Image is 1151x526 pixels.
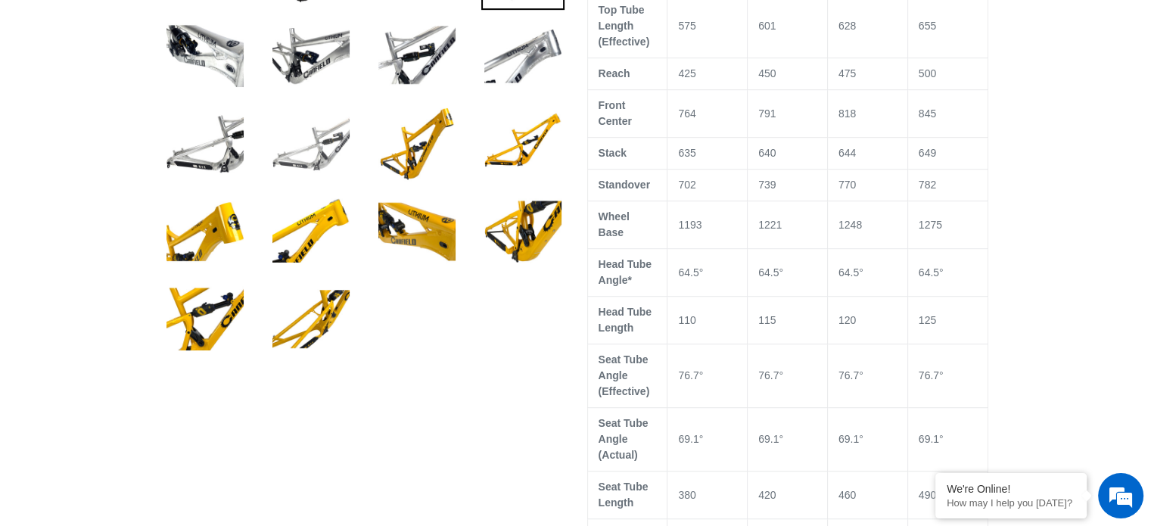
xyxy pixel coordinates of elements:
p: How may I help you today? [947,497,1075,509]
img: Load image into Gallery viewer, LITHIUM - Frameset [375,190,459,273]
span: ° [779,369,783,381]
span: ° [939,369,944,381]
td: 500 [907,58,988,90]
span: Top Tube Length (Effective) [599,4,650,48]
img: Load image into Gallery viewer, LITHIUM - Frameset [269,14,353,98]
td: 644 [827,138,907,170]
img: Load image into Gallery viewer, LITHIUM - Frameset [163,102,247,185]
td: 64.5 [907,249,988,297]
img: Load image into Gallery viewer, LITHIUM - Frameset [163,278,247,361]
span: ° [939,266,944,279]
td: 1221 [748,201,828,249]
td: 76.7 [907,344,988,408]
td: 635 [667,138,748,170]
td: 460 [827,472,907,519]
span: Front Center [599,99,632,127]
span: ° [939,433,944,445]
td: 490 [907,472,988,519]
td: 450 [748,58,828,90]
span: Stack [599,147,627,159]
td: 125 [907,297,988,344]
span: Head Tube Length [599,306,652,334]
td: 764 [667,90,748,138]
span: ° [779,266,783,279]
td: 76.7 [827,344,907,408]
span: Head Tube Angle* [599,258,652,286]
span: ° [699,369,704,381]
div: Chat with us now [101,85,277,104]
img: Load image into Gallery viewer, LITHIUM - Frameset [375,14,459,98]
td: 649 [907,138,988,170]
span: Wheel Base [599,210,630,238]
td: 640 [748,138,828,170]
textarea: Type your message and hit 'Enter' [8,359,288,412]
img: Load image into Gallery viewer, LITHIUM - Frameset [163,190,247,273]
td: 76.7 [667,344,748,408]
span: We're online! [88,163,209,316]
td: 69.1 [827,408,907,472]
td: 76.7 [748,344,828,408]
div: We're Online! [947,483,1075,495]
td: 420 [748,472,828,519]
img: Load image into Gallery viewer, LITHIUM - Frameset [375,102,459,185]
img: Load image into Gallery viewer, LITHIUM - Frameset [481,102,565,185]
td: 69.1 [667,408,748,472]
span: 739 [758,179,776,191]
span: Seat Tube Angle (Actual) [599,417,649,461]
span: ° [859,266,863,279]
td: 69.1 [748,408,828,472]
td: 64.5 [827,249,907,297]
img: Load image into Gallery viewer, LITHIUM - Frameset [269,102,353,185]
td: 845 [907,90,988,138]
td: 120 [827,297,907,344]
td: 791 [748,90,828,138]
td: 782 [907,170,988,201]
td: 475 [827,58,907,90]
span: ° [859,433,863,445]
span: ° [859,369,863,381]
td: 64.5 [748,249,828,297]
span: ° [699,433,704,445]
img: Load image into Gallery viewer, LITHIUM - Frameset [163,14,247,98]
img: Load image into Gallery viewer, LITHIUM - Frameset [481,14,565,98]
img: d_696896380_company_1647369064580_696896380 [48,76,86,114]
div: Navigation go back [17,83,39,106]
span: ° [779,433,783,445]
img: Load image into Gallery viewer, LITHIUM - Frameset [481,190,565,273]
td: 1275 [907,201,988,249]
td: 380 [667,472,748,519]
td: 770 [827,170,907,201]
td: 110 [667,297,748,344]
span: Seat Tube Length [599,481,649,509]
span: ° [699,266,704,279]
div: Minimize live chat window [248,8,285,44]
img: Load image into Gallery viewer, LITHIUM - Frameset [269,278,353,361]
span: Standover [599,179,650,191]
td: 702 [667,170,748,201]
span: Seat Tube Angle (Effective) [599,353,650,397]
td: 64.5 [667,249,748,297]
td: 115 [748,297,828,344]
td: 818 [827,90,907,138]
span: Reach [599,67,630,79]
td: 1248 [827,201,907,249]
td: 1193 [667,201,748,249]
img: Load image into Gallery viewer, LITHIUM - Frameset [269,190,353,273]
td: 425 [667,58,748,90]
td: 69.1 [907,408,988,472]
